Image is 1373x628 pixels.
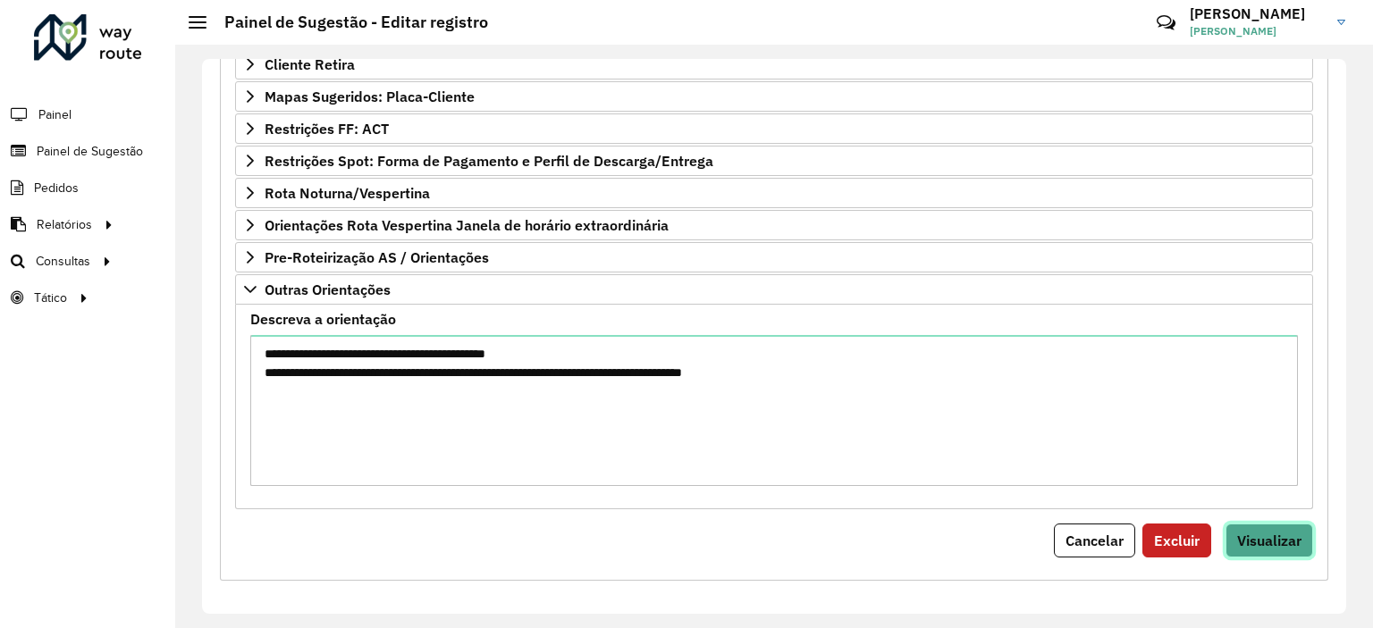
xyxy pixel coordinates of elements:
[37,142,143,161] span: Painel de Sugestão
[1190,5,1324,22] h3: [PERSON_NAME]
[1142,523,1211,557] button: Excluir
[1066,532,1124,549] span: Cancelar
[235,178,1313,208] a: Rota Noturna/Vespertina
[235,305,1313,509] div: Outras Orientações
[235,49,1313,80] a: Cliente Retira
[1147,4,1185,42] a: Contato Rápido
[235,210,1313,240] a: Orientações Rota Vespertina Janela de horário extraordinária
[235,242,1313,272] a: Pre-Roteirização AS / Orientações
[1054,523,1135,557] button: Cancelar
[265,218,669,232] span: Orientações Rota Vespertina Janela de horário extraordinária
[235,113,1313,144] a: Restrições FF: ACT
[1190,23,1324,39] span: [PERSON_NAME]
[38,105,72,124] span: Painel
[265,154,713,168] span: Restrições Spot: Forma de Pagamento e Perfil de Descarga/Entrega
[265,250,489,264] span: Pre-Roteirização AS / Orientações
[265,186,430,200] span: Rota Noturna/Vespertina
[206,13,488,32] h2: Painel de Sugestão - Editar registro
[250,308,396,330] label: Descreva a orientação
[235,274,1313,305] a: Outras Orientações
[36,252,90,271] span: Consultas
[235,146,1313,176] a: Restrições Spot: Forma de Pagamento e Perfil de Descarga/Entrega
[1237,532,1301,549] span: Visualizar
[34,289,67,307] span: Tático
[235,81,1313,112] a: Mapas Sugeridos: Placa-Cliente
[37,215,92,234] span: Relatórios
[34,179,79,197] span: Pedidos
[1226,523,1313,557] button: Visualizar
[1154,532,1200,549] span: Excluir
[265,121,389,136] span: Restrições FF: ACT
[265,89,475,104] span: Mapas Sugeridos: Placa-Cliente
[265,282,391,297] span: Outras Orientações
[265,57,355,71] span: Cliente Retira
